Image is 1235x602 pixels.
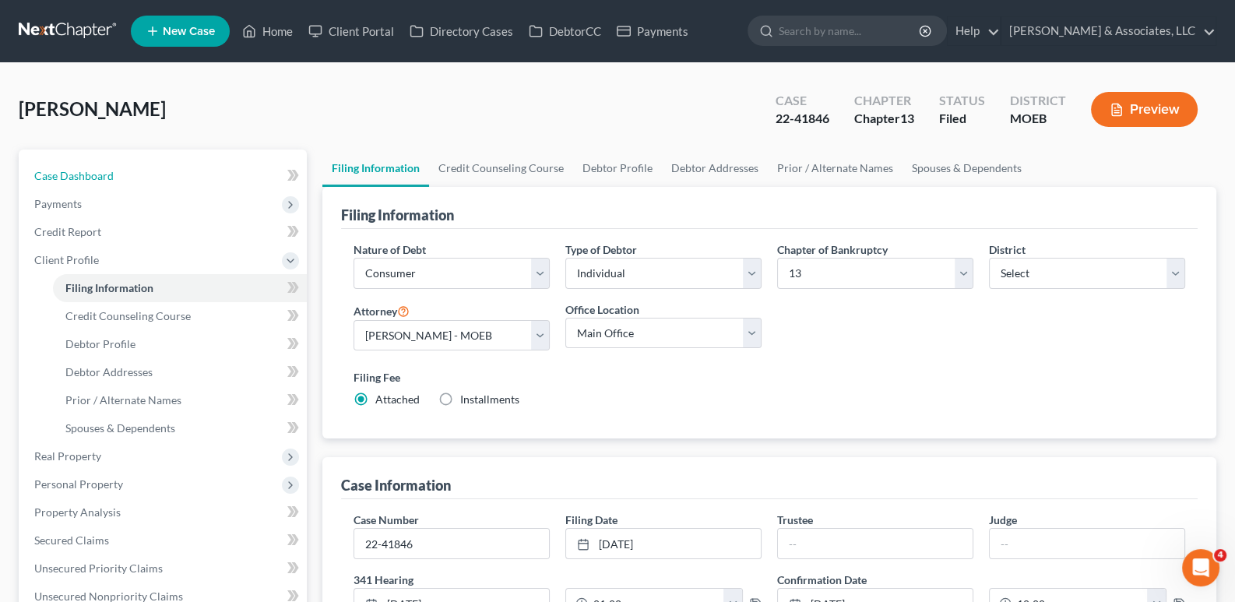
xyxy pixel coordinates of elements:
[990,529,1184,558] input: --
[22,526,307,554] a: Secured Claims
[565,301,639,318] label: Office Location
[1182,549,1219,586] iframe: Intercom live chat
[854,92,914,110] div: Chapter
[354,241,426,258] label: Nature of Debt
[566,529,761,558] a: [DATE]
[301,17,402,45] a: Client Portal
[768,150,902,187] a: Prior / Alternate Names
[375,393,420,406] span: Attached
[1214,549,1226,562] span: 4
[65,365,153,378] span: Debtor Addresses
[939,110,985,128] div: Filed
[34,197,82,210] span: Payments
[565,512,617,528] label: Filing Date
[1091,92,1198,127] button: Preview
[948,17,1000,45] a: Help
[354,529,549,558] input: Enter case number...
[778,529,973,558] input: --
[402,17,521,45] a: Directory Cases
[346,572,769,588] label: 341 Hearing
[460,393,519,406] span: Installments
[900,111,914,125] span: 13
[22,554,307,583] a: Unsecured Priority Claims
[53,274,307,302] a: Filing Information
[779,16,921,45] input: Search by name...
[65,309,191,322] span: Credit Counseling Course
[34,225,101,238] span: Credit Report
[34,505,121,519] span: Property Analysis
[341,476,451,495] div: Case Information
[854,110,914,128] div: Chapter
[902,150,1031,187] a: Spouses & Dependents
[234,17,301,45] a: Home
[776,110,829,128] div: 22-41846
[1010,92,1066,110] div: District
[354,369,1186,385] label: Filing Fee
[65,393,181,407] span: Prior / Alternate Names
[53,302,307,330] a: Credit Counseling Course
[939,92,985,110] div: Status
[989,512,1017,528] label: Judge
[22,498,307,526] a: Property Analysis
[989,241,1026,258] label: District
[322,150,429,187] a: Filing Information
[341,206,454,224] div: Filing Information
[65,421,175,435] span: Spouses & Dependents
[19,97,166,120] span: [PERSON_NAME]
[573,150,662,187] a: Debtor Profile
[22,218,307,246] a: Credit Report
[776,92,829,110] div: Case
[65,281,153,294] span: Filing Information
[34,477,123,491] span: Personal Property
[609,17,696,45] a: Payments
[34,253,99,266] span: Client Profile
[53,386,307,414] a: Prior / Alternate Names
[565,241,637,258] label: Type of Debtor
[53,330,307,358] a: Debtor Profile
[1001,17,1216,45] a: [PERSON_NAME] & Associates, LLC
[53,358,307,386] a: Debtor Addresses
[34,533,109,547] span: Secured Claims
[354,301,410,320] label: Attorney
[34,562,163,575] span: Unsecured Priority Claims
[53,414,307,442] a: Spouses & Dependents
[769,572,1193,588] label: Confirmation Date
[662,150,768,187] a: Debtor Addresses
[163,26,215,37] span: New Case
[34,169,114,182] span: Case Dashboard
[1010,110,1066,128] div: MOEB
[777,241,888,258] label: Chapter of Bankruptcy
[777,512,813,528] label: Trustee
[429,150,573,187] a: Credit Counseling Course
[65,337,135,350] span: Debtor Profile
[521,17,609,45] a: DebtorCC
[354,512,419,528] label: Case Number
[22,162,307,190] a: Case Dashboard
[34,449,101,463] span: Real Property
